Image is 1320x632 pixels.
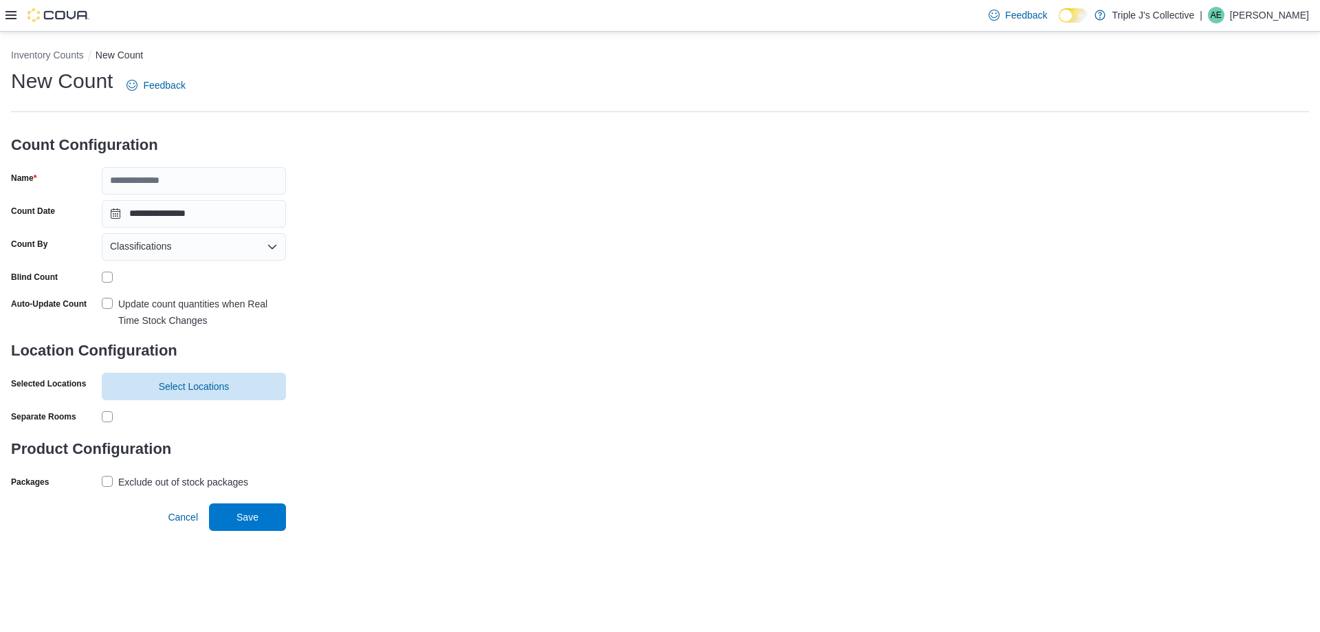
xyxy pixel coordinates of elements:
[168,510,198,524] span: Cancel
[118,474,248,490] div: Exclude out of stock packages
[11,298,87,309] label: Auto-Update Count
[11,272,58,283] div: Blind Count
[1200,7,1202,23] p: |
[1230,7,1309,23] p: [PERSON_NAME]
[159,380,230,393] span: Select Locations
[1208,7,1224,23] div: Anna Elias
[102,200,286,228] input: Press the down key to open a popover containing a calendar.
[121,72,190,99] a: Feedback
[143,78,185,92] span: Feedback
[96,50,143,61] button: New Count
[209,503,286,531] button: Save
[236,510,258,524] span: Save
[11,427,286,471] h3: Product Configuration
[983,1,1053,29] a: Feedback
[1112,7,1195,23] p: Triple J's Collective
[11,123,286,167] h3: Count Configuration
[27,8,89,22] img: Cova
[162,503,203,531] button: Cancel
[267,241,278,252] button: Open list of options
[1005,8,1047,22] span: Feedback
[102,373,286,400] button: Select Locations
[11,329,286,373] h3: Location Configuration
[1059,8,1088,23] input: Dark Mode
[11,239,47,250] label: Count By
[11,477,49,488] label: Packages
[11,48,1309,65] nav: An example of EuiBreadcrumbs
[11,173,36,184] label: Name
[11,50,84,61] button: Inventory Counts
[110,238,171,254] span: Classifications
[11,67,113,95] h1: New Count
[118,296,286,329] div: Update count quantities when Real Time Stock Changes
[11,206,55,217] label: Count Date
[11,411,76,422] div: Separate Rooms
[1211,7,1222,23] span: AE
[11,378,86,389] label: Selected Locations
